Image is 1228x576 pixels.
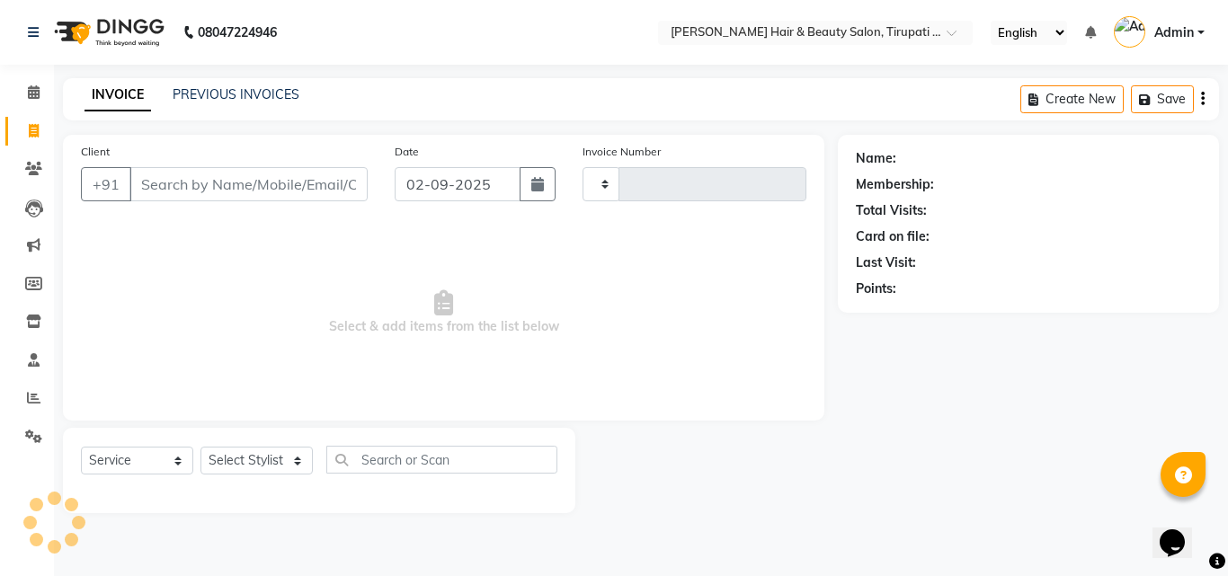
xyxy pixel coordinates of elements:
span: Admin [1154,23,1194,42]
img: Admin [1114,16,1145,48]
label: Date [395,144,419,160]
div: Last Visit: [856,253,916,272]
button: Create New [1020,85,1124,113]
div: Total Visits: [856,201,927,220]
b: 08047224946 [198,7,277,58]
a: INVOICE [85,79,151,111]
button: Save [1131,85,1194,113]
div: Card on file: [856,227,930,246]
iframe: chat widget [1152,504,1210,558]
label: Invoice Number [583,144,661,160]
div: Name: [856,149,896,168]
input: Search by Name/Mobile/Email/Code [129,167,368,201]
img: logo [46,7,169,58]
button: +91 [81,167,131,201]
a: PREVIOUS INVOICES [173,86,299,102]
input: Search or Scan [326,446,557,474]
div: Membership: [856,175,934,194]
div: Points: [856,279,896,298]
span: Select & add items from the list below [81,223,806,403]
label: Client [81,144,110,160]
